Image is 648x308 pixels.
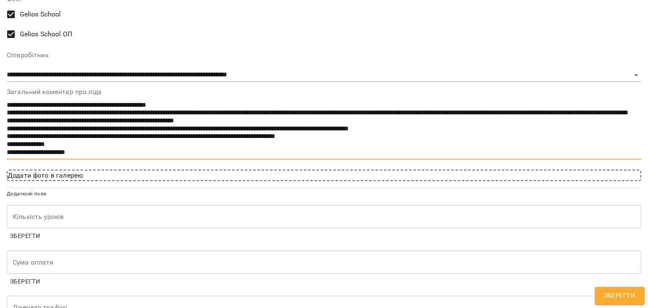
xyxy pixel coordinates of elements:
[7,228,43,243] button: Зберегти
[7,52,641,59] label: Співробітник
[595,287,645,305] button: Зберегти
[7,89,641,95] label: Загальний коментар про ліда
[20,9,61,19] span: Gelios School
[20,29,72,39] span: Gelios School ОП
[7,170,641,181] div: Додати фото в галерею
[7,274,43,289] button: Зберегти
[7,191,46,197] span: Додаткові поля
[604,290,635,301] span: Зберегти
[10,231,40,241] span: Зберегти
[10,276,40,286] span: Зберегти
